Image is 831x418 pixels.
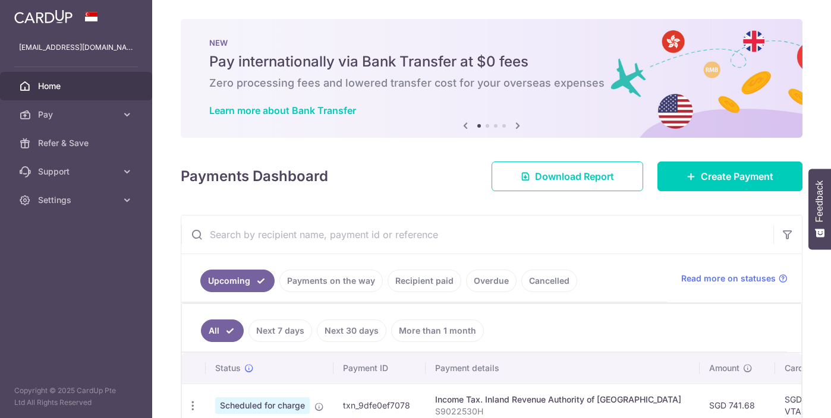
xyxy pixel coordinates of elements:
a: Overdue [466,270,517,292]
a: Payments on the way [279,270,383,292]
span: Status [215,362,241,374]
p: NEW [209,38,774,47]
span: Home [38,80,117,92]
div: Income Tax. Inland Revenue Authority of [GEOGRAPHIC_DATA] [435,394,690,406]
a: Upcoming [200,270,275,292]
h4: Payments Dashboard [181,166,328,187]
a: Learn more about Bank Transfer [209,104,356,116]
a: Read more on statuses [681,273,788,284]
a: Next 30 days [317,319,386,342]
span: Pay [38,109,117,121]
h6: Zero processing fees and lowered transfer cost for your overseas expenses [209,76,774,90]
span: Create Payment [701,169,773,183]
input: Search by recipient name, payment id or reference [181,216,773,254]
span: Download Report [535,169,614,183]
span: Refer & Save [38,137,117,149]
a: Create Payment [657,161,802,191]
span: Scheduled for charge [215,397,310,414]
a: All [201,319,244,342]
a: Download Report [492,161,643,191]
a: Next 7 days [248,319,312,342]
p: S9022530H [435,406,690,417]
span: Settings [38,194,117,206]
span: Support [38,166,117,178]
p: [EMAIL_ADDRESS][DOMAIN_NAME] [19,42,133,53]
span: Feedback [814,180,825,222]
a: More than 1 month [391,319,484,342]
span: CardUp fee [785,362,830,374]
h5: Pay internationally via Bank Transfer at $0 fees [209,52,774,71]
img: Bank transfer banner [181,19,802,138]
a: Cancelled [521,270,577,292]
th: Payment ID [333,353,426,384]
a: Recipient paid [388,270,461,292]
th: Payment details [426,353,700,384]
span: Amount [709,362,739,374]
button: Feedback - Show survey [808,169,831,249]
span: Read more on statuses [681,273,776,284]
img: CardUp [14,9,73,24]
